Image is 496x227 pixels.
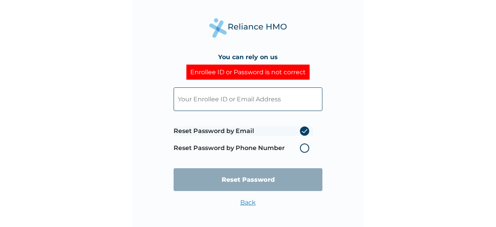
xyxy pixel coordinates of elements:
[186,65,310,80] div: Enrollee ID or Password is not correct
[209,18,287,38] img: Reliance Health's Logo
[174,87,322,111] input: Your Enrollee ID or Email Address
[240,199,256,206] a: Back
[174,143,313,153] label: Reset Password by Phone Number
[218,53,278,61] h4: You can rely on us
[174,126,313,136] label: Reset Password by Email
[174,168,322,191] input: Reset Password
[174,123,313,157] span: Password reset method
